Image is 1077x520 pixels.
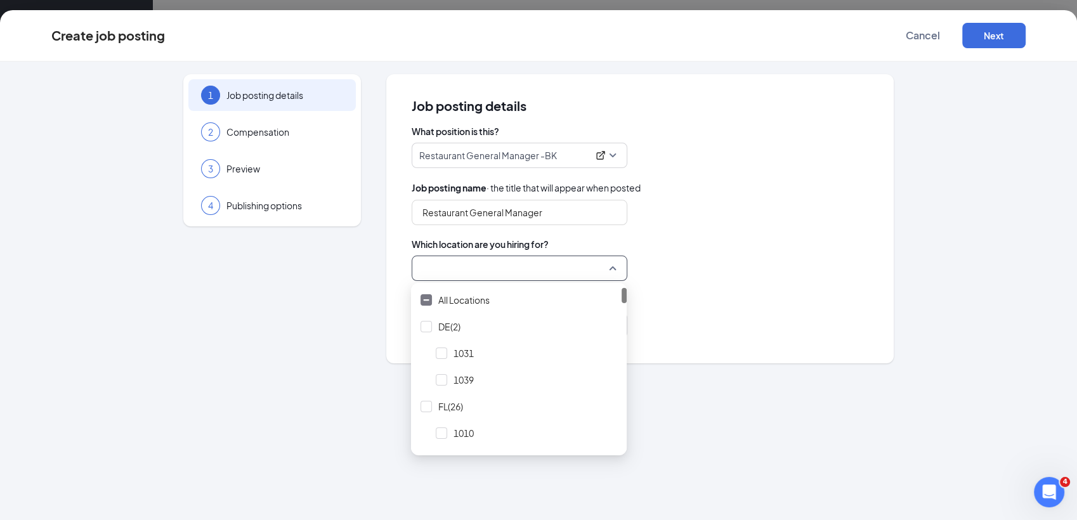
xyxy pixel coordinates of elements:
[906,29,940,42] span: Cancel
[412,100,868,112] span: Job posting details
[226,126,343,138] span: Compensation
[423,299,429,301] img: checkbox
[412,125,868,138] span: What position is this?
[419,149,608,162] div: Restaurant General Manager -BK
[208,89,213,101] span: 1
[454,427,474,439] span: 1010
[226,89,343,101] span: Job posting details
[412,182,486,193] b: Job posting name
[226,199,343,212] span: Publishing options
[438,320,460,333] span: DE(2)
[1034,477,1064,507] iframe: Intercom live chat
[454,347,474,360] span: 1031
[208,162,213,175] span: 3
[454,374,474,386] span: 1039
[208,126,213,138] span: 2
[438,400,463,413] span: FL(26)
[412,238,868,250] span: Which location are you hiring for?
[419,149,557,162] p: Restaurant General Manager -BK
[596,150,606,160] svg: ExternalLink
[412,181,641,195] span: · the title that will appear when posted
[891,23,955,48] button: Cancel
[51,29,165,42] div: Create job posting
[962,23,1026,48] button: Next
[208,199,213,212] span: 4
[438,294,490,306] span: All Locations
[226,162,343,175] span: Preview
[1060,477,1070,487] span: 4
